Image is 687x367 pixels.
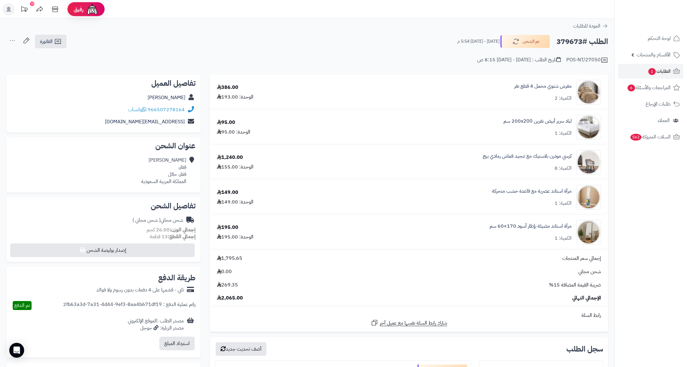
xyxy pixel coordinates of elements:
div: 195.00 [217,224,238,231]
a: مرآة استاند عصرية مع قاعدة خشب متحركة [492,188,572,195]
span: الطلبات [648,67,671,76]
div: 149.00 [217,189,238,196]
a: طلبات الإرجاع [618,97,683,111]
span: الفاتورة [40,38,53,45]
h2: عنوان الشحن [11,142,196,150]
span: 1,795.65 [217,255,242,262]
a: مفرش شتوي مخمل 4 قطع نفر [514,83,572,90]
a: تحديثات المنصة [16,3,32,17]
img: 1732186343-220107020015-90x90.jpg [577,115,601,140]
a: كرسي مودرن بلاستيك مع تنجيد قماش رمادي بيج [483,153,572,160]
a: [EMAIL_ADDRESS][DOMAIN_NAME] [105,118,185,125]
div: الوحدة: 95.00 [217,129,250,136]
div: [PERSON_NAME] قفار، قفار، حائل المملكة العربية السعودية [141,157,186,185]
a: واتساب [128,106,146,113]
span: العملاء [658,116,670,125]
div: مصدر الطلب :الموقع الإلكتروني [128,317,184,332]
small: 26.00 كجم [147,226,196,234]
div: 10 [30,2,34,6]
span: شحن مجاني [578,268,601,275]
span: الأقسام والمنتجات [637,50,671,59]
div: POS-NT/27050 [566,56,608,64]
small: 13 قطعة [150,233,196,240]
a: 966507278164 [148,106,185,113]
img: ai-face.png [86,3,98,15]
div: تاريخ الطلب : [DATE] - [DATE] 8:15 ص [477,56,561,63]
div: الكمية: 1 [555,130,572,137]
span: تم الدفع [14,302,30,309]
h2: طريقة الدفع [158,274,196,282]
span: 269.35 [217,282,238,289]
div: الكمية: 1 [555,200,572,207]
span: شارك رابط السلة نفسها مع عميل آخر [380,320,447,327]
span: إجمالي سعر المنتجات [562,255,601,262]
div: الوحدة: 149.00 [217,199,253,206]
span: السلات المتروكة [630,133,671,141]
button: تم الشحن [500,35,550,48]
h2: تفاصيل الشحن [11,202,196,210]
div: الكمية: 2 [555,95,572,102]
button: أضف تحديث جديد [216,342,266,356]
a: لوحة التحكم [618,31,683,46]
div: الوحدة: 195.00 [217,234,253,241]
a: مرآة استاند مضيئة بإطار أسود 170×60 سم [490,223,572,230]
h2: الطلب #379673 [556,35,608,48]
div: الكمية: 1 [555,235,572,242]
a: الطلبات1 [618,64,683,79]
span: 6 [628,85,635,92]
div: تابي - قسّمها على 4 دفعات بدون رسوم ولا فوائد [96,286,184,294]
div: رابط السلة [212,312,606,319]
div: 1,240.00 [217,154,243,161]
div: 386.00 [217,84,238,91]
img: 1753775987-1-90x90.jpg [577,220,601,245]
span: 1 [648,68,656,75]
span: طلبات الإرجاع [646,100,671,108]
span: 0.00 [217,268,232,275]
div: مصدر الزيارة: جوجل [128,325,184,332]
span: 562 [630,134,642,141]
span: 2,065.00 [217,295,243,302]
h3: سجل الطلب [566,345,603,353]
img: 1751977937-1-90x90.jpg [577,150,601,175]
span: رفيق [74,6,84,13]
span: ( شحن مجاني ) [132,216,161,224]
div: الوحدة: 155.00 [217,164,253,171]
a: [PERSON_NAME] [148,94,185,101]
strong: إجمالي القطع: [168,233,196,240]
button: استرداد المبلغ [159,337,195,350]
div: شحن مجاني [132,217,183,224]
span: العودة للطلبات [573,22,600,30]
div: 95.00 [217,119,235,126]
img: 1753258059-1-90x90.jpg [577,185,601,210]
a: السلات المتروكة562 [618,129,683,144]
strong: إجمالي الوزن: [170,226,196,234]
span: لوحة التحكم [648,34,671,43]
div: الكمية: 8 [555,165,572,172]
h2: تفاصيل العميل [11,80,196,87]
div: الوحدة: 193.00 [217,94,253,101]
small: [DATE] - [DATE] 5:54 م [457,38,499,45]
a: لباد سرير أبيض نفرين 200x200 سم [503,118,572,125]
span: المراجعات والأسئلة [627,83,671,92]
span: الإجمالي النهائي [572,295,601,302]
button: إصدار بوليصة الشحن [10,243,195,257]
img: 1731754822-110201020168-90x90.jpg [577,80,601,105]
div: Open Intercom Messenger [9,343,24,358]
span: ضريبة القيمة المضافة 15% [549,282,601,289]
a: الفاتورة [35,35,67,48]
img: logo-2.png [645,14,681,27]
a: العودة للطلبات [573,22,608,30]
a: المراجعات والأسئلة6 [618,80,683,95]
div: رقم عملية الدفع : 2fb63a3d-7a31-4d44-9ef3-8aa4b671df19 [63,301,196,310]
a: العملاء [618,113,683,128]
a: شارك رابط السلة نفسها مع عميل آخر [371,319,447,327]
